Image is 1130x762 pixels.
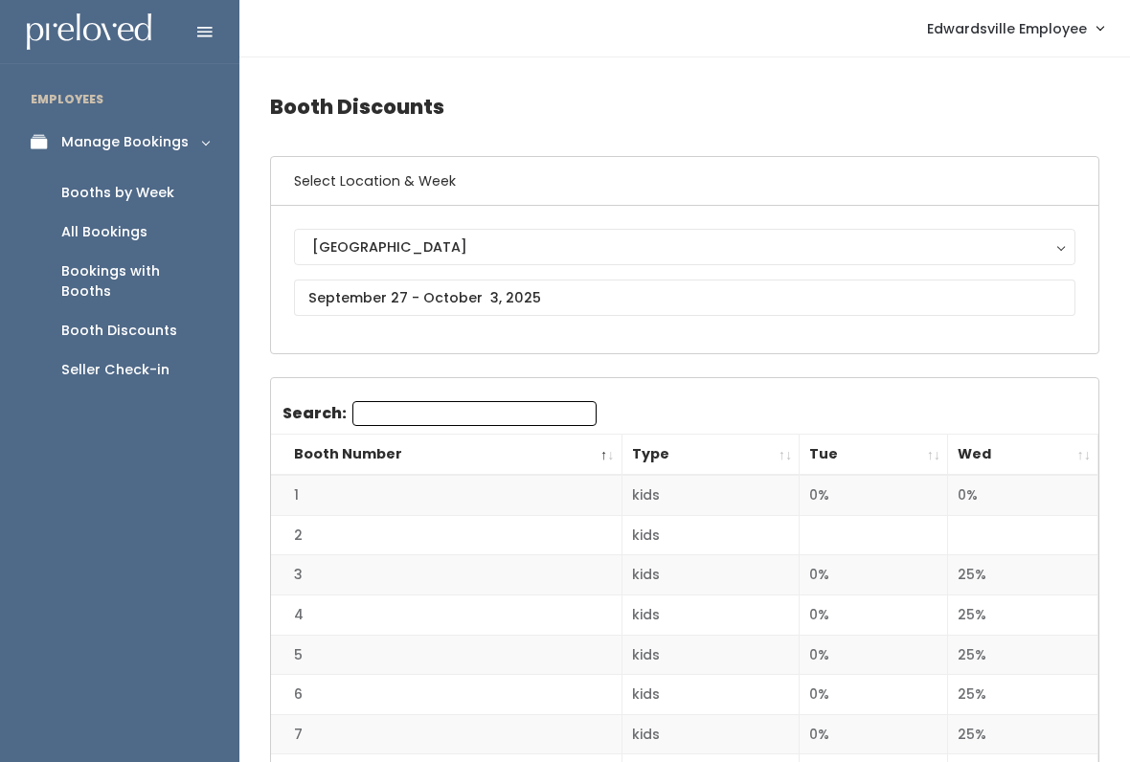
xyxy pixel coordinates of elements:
[948,714,1098,754] td: 25%
[948,435,1098,476] th: Wed: activate to sort column ascending
[271,515,621,555] td: 2
[927,18,1087,39] span: Edwardsville Employee
[61,183,174,203] div: Booths by Week
[282,401,597,426] label: Search:
[621,435,800,476] th: Type: activate to sort column ascending
[271,595,621,636] td: 4
[948,595,1098,636] td: 25%
[352,401,597,426] input: Search:
[948,475,1098,515] td: 0%
[621,515,800,555] td: kids
[800,435,948,476] th: Tue: activate to sort column ascending
[800,675,948,715] td: 0%
[948,555,1098,595] td: 25%
[621,555,800,595] td: kids
[621,595,800,636] td: kids
[271,555,621,595] td: 3
[271,635,621,675] td: 5
[800,475,948,515] td: 0%
[27,13,151,51] img: preloved logo
[908,8,1122,49] a: Edwardsville Employee
[271,157,1098,206] h6: Select Location & Week
[61,132,189,152] div: Manage Bookings
[271,675,621,715] td: 6
[800,714,948,754] td: 0%
[312,236,1057,258] div: [GEOGRAPHIC_DATA]
[948,675,1098,715] td: 25%
[270,80,1099,133] h4: Booth Discounts
[294,280,1075,316] input: September 27 - October 3, 2025
[294,229,1075,265] button: [GEOGRAPHIC_DATA]
[800,635,948,675] td: 0%
[621,635,800,675] td: kids
[621,675,800,715] td: kids
[621,714,800,754] td: kids
[61,321,177,341] div: Booth Discounts
[61,261,209,302] div: Bookings with Booths
[271,435,621,476] th: Booth Number: activate to sort column descending
[800,555,948,595] td: 0%
[61,360,169,380] div: Seller Check-in
[271,714,621,754] td: 7
[61,222,147,242] div: All Bookings
[800,595,948,636] td: 0%
[621,475,800,515] td: kids
[948,635,1098,675] td: 25%
[271,475,621,515] td: 1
